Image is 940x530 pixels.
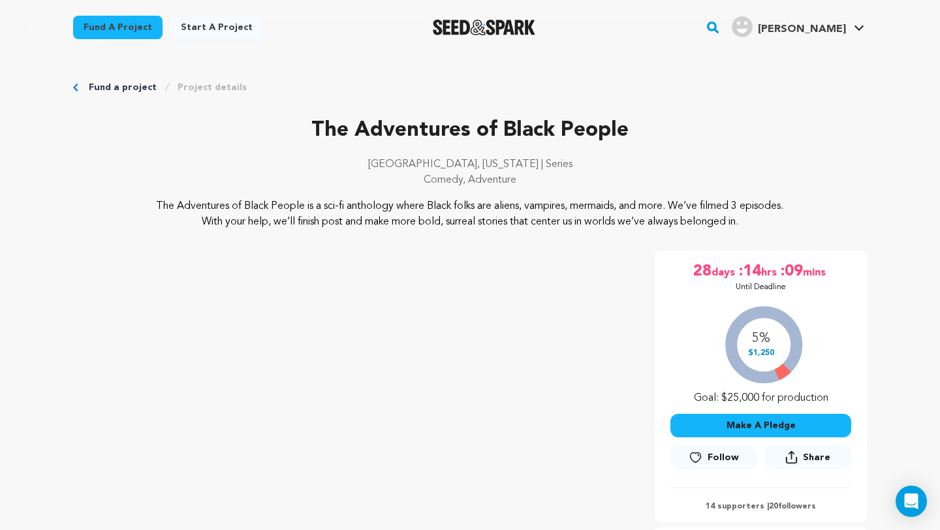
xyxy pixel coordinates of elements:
[73,172,867,188] p: Comedy, Adventure
[670,414,851,437] button: Make A Pledge
[736,282,786,292] p: Until Deadline
[729,14,867,37] a: Gabriel Busaneli S.'s Profile
[693,261,712,282] span: 28
[670,501,851,512] p: 14 supporters | followers
[761,261,779,282] span: hrs
[433,20,535,35] img: Seed&Spark Logo Dark Mode
[729,14,867,41] span: Gabriel Busaneli S.'s Profile
[170,16,263,39] a: Start a project
[89,81,157,94] a: Fund a project
[758,24,846,35] span: [PERSON_NAME]
[433,20,535,35] a: Seed&Spark Homepage
[769,503,778,510] span: 20
[765,445,851,475] span: Share
[803,261,828,282] span: mins
[73,115,867,146] p: The Adventures of Black People
[712,261,738,282] span: days
[73,157,867,172] p: [GEOGRAPHIC_DATA], [US_STATE] | Series
[73,16,163,39] a: Fund a project
[708,451,739,464] span: Follow
[738,261,761,282] span: :14
[732,16,846,37] div: Gabriel Busaneli S.'s Profile
[73,81,867,94] div: Breadcrumb
[153,198,788,230] p: The Adventures of Black People is a sci-fi anthology where Black folks are aliens, vampires, merm...
[779,261,803,282] span: :09
[896,486,927,517] div: Open Intercom Messenger
[803,451,830,464] span: Share
[670,446,757,469] button: Follow
[178,81,247,94] a: Project details
[765,445,851,469] button: Share
[732,16,753,37] img: user.png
